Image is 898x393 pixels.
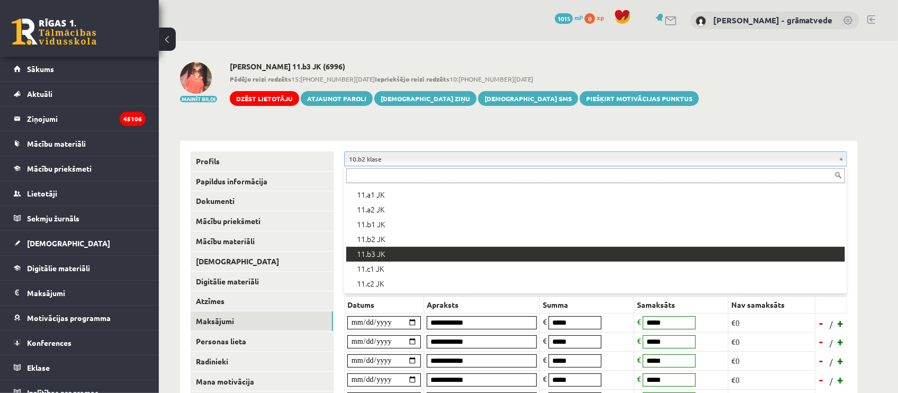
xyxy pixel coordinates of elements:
div: 11.b1 JK [346,217,845,232]
div: 11.a1 JK [346,187,845,202]
div: 11.b2 JK [346,232,845,247]
div: 11.a2 JK [346,202,845,217]
div: 11.b3 JK [346,247,845,262]
div: 11.c2 JK [346,276,845,291]
div: 11.c1 JK [346,262,845,276]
